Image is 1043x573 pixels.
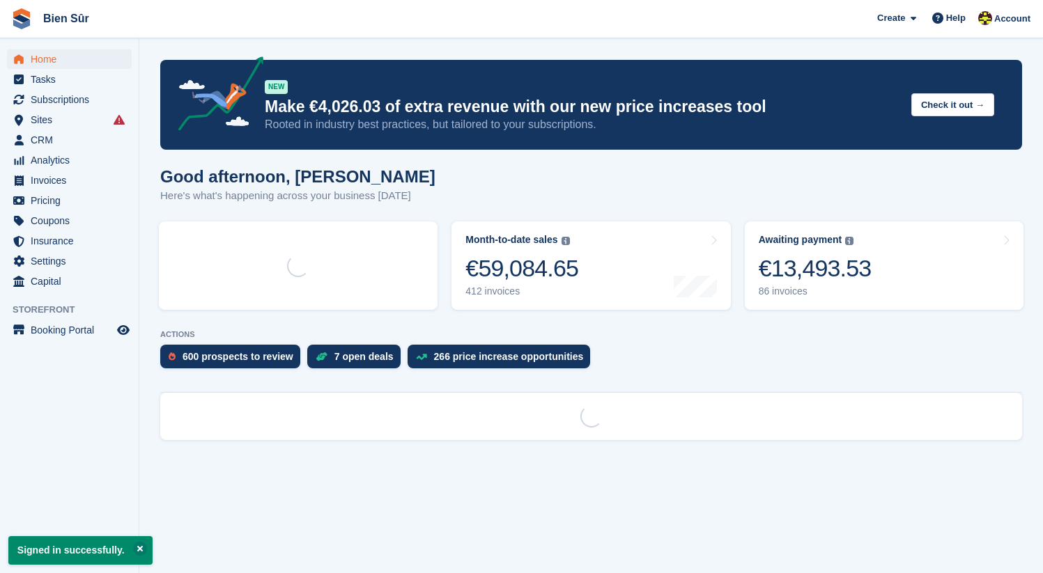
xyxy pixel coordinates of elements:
[845,237,853,245] img: icon-info-grey-7440780725fd019a000dd9b08b2336e03edf1995a4989e88bcd33f0948082b44.svg
[265,117,900,132] p: Rooted in industry best practices, but tailored to your subscriptions.
[31,110,114,129] span: Sites
[7,231,132,251] a: menu
[7,251,132,271] a: menu
[416,354,427,360] img: price_increase_opportunities-93ffe204e8149a01c8c9dc8f82e8f89637d9d84a8eef4429ea346261dce0b2c0.svg
[408,345,598,375] a: 266 price increase opportunities
[7,320,132,340] a: menu
[759,234,842,246] div: Awaiting payment
[160,330,1022,339] p: ACTIONS
[745,221,1023,310] a: Awaiting payment €13,493.53 86 invoices
[265,97,900,117] p: Make €4,026.03 of extra revenue with our new price increases tool
[31,130,114,150] span: CRM
[7,49,132,69] a: menu
[465,234,557,246] div: Month-to-date sales
[7,90,132,109] a: menu
[994,12,1030,26] span: Account
[114,114,125,125] i: Smart entry sync failures have occurred
[38,7,95,30] a: Bien Sûr
[265,80,288,94] div: NEW
[31,251,114,271] span: Settings
[31,90,114,109] span: Subscriptions
[7,211,132,230] a: menu
[451,221,730,310] a: Month-to-date sales €59,084.65 412 invoices
[167,56,264,136] img: price-adjustments-announcement-icon-8257ccfd72463d97f412b2fc003d46551f7dbcb40ab6d574587a9cd5c0d94...
[31,231,114,251] span: Insurance
[11,8,32,29] img: stora-icon-8386f47178a22dfd0bd8f6a31ec36ba5ce8667c1dd55bd0f319d3a0aa187defe.svg
[31,171,114,190] span: Invoices
[31,150,114,170] span: Analytics
[7,150,132,170] a: menu
[946,11,966,25] span: Help
[877,11,905,25] span: Create
[169,352,176,361] img: prospect-51fa495bee0391a8d652442698ab0144808aea92771e9ea1ae160a38d050c398.svg
[8,536,153,565] p: Signed in successfully.
[160,345,307,375] a: 600 prospects to review
[7,171,132,190] a: menu
[31,191,114,210] span: Pricing
[562,237,570,245] img: icon-info-grey-7440780725fd019a000dd9b08b2336e03edf1995a4989e88bcd33f0948082b44.svg
[31,272,114,291] span: Capital
[334,351,394,362] div: 7 open deals
[7,272,132,291] a: menu
[13,303,139,317] span: Storefront
[115,322,132,338] a: Preview store
[31,49,114,69] span: Home
[316,352,327,361] img: deal-1b604bf984904fb50ccaf53a9ad4b4a5d6e5aea283cecdc64d6e3604feb123c2.svg
[31,211,114,230] span: Coupons
[434,351,584,362] div: 266 price increase opportunities
[759,285,872,297] div: 86 invoices
[160,167,435,186] h1: Good afternoon, [PERSON_NAME]
[911,93,994,116] button: Check it out →
[183,351,293,362] div: 600 prospects to review
[307,345,408,375] a: 7 open deals
[465,254,578,283] div: €59,084.65
[31,70,114,89] span: Tasks
[7,191,132,210] a: menu
[465,285,578,297] div: 412 invoices
[7,110,132,129] a: menu
[160,188,435,204] p: Here's what's happening across your business [DATE]
[31,320,114,340] span: Booking Portal
[7,130,132,150] a: menu
[978,11,992,25] img: Marie Tran
[759,254,872,283] div: €13,493.53
[7,70,132,89] a: menu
